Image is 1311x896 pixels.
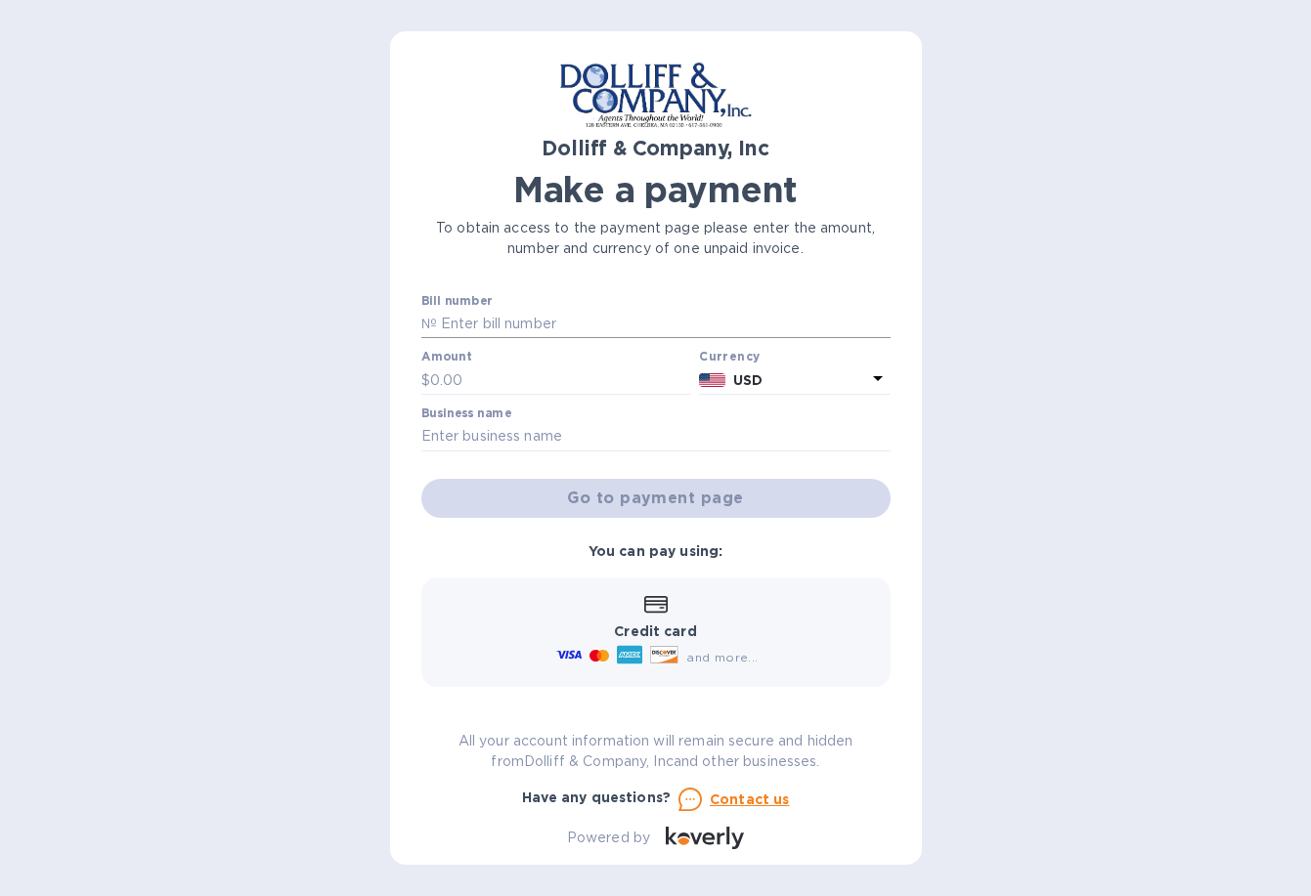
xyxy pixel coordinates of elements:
p: All your account information will remain secure and hidden from Dolliff & Company, Inc and other ... [421,731,891,772]
b: Currency [699,349,760,363]
b: Credit card [614,623,696,639]
p: Powered by [567,828,650,848]
h1: Make a payment [421,169,891,210]
input: Enter business name [421,422,891,451]
input: Enter bill number [437,310,891,339]
b: Dolliff & Company, Inc [542,136,768,160]
label: Business name [421,407,511,419]
p: $ [421,370,430,391]
span: and more... [686,650,758,664]
p: To obtain access to the payment page please enter the amount, number and currency of one unpaid i... [421,218,891,259]
input: 0.00 [430,365,692,395]
b: Have any questions? [522,789,672,805]
b: You can pay using: [589,543,722,559]
u: Contact us [710,791,790,807]
p: № [421,314,437,334]
label: Bill number [421,295,492,307]
b: USD [733,372,763,388]
label: Amount [421,352,471,363]
img: USD [699,373,725,387]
